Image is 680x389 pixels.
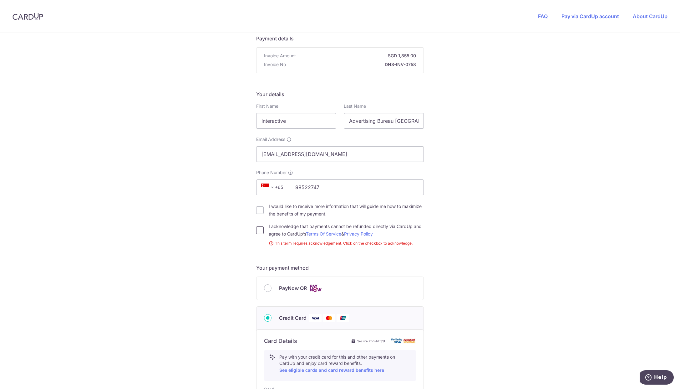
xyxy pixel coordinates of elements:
div: Credit Card Visa Mastercard Union Pay [264,314,416,322]
img: Cards logo [309,284,322,292]
img: Union Pay [337,314,349,322]
img: Visa [309,314,322,322]
h6: Card Details [264,337,297,345]
span: Phone Number [256,169,287,176]
h5: Payment details [256,35,424,42]
small: This term requires acknowledgement. Click on the checkbox to acknowledge. [269,240,424,246]
label: Last Name [344,103,366,109]
input: First name [256,113,336,129]
span: Email Address [256,136,285,143]
span: Invoice Amount [264,53,296,59]
img: Mastercard [323,314,335,322]
a: Privacy Policy [344,231,373,236]
span: Secure 256-bit SSL [357,339,386,344]
div: PayNow QR Cards logo [264,284,416,292]
h5: Your payment method [256,264,424,272]
span: +65 [259,184,287,191]
label: I acknowledge that payments cannot be refunded directly via CardUp and agree to CardUp’s & [269,223,424,238]
label: First Name [256,103,278,109]
strong: DNS-INV-0758 [288,61,416,68]
span: Invoice No [264,61,286,68]
input: Email address [256,146,424,162]
input: Last name [344,113,424,129]
p: Pay with your credit card for this and other payments on CardUp and enjoy card reward benefits. [279,354,411,374]
a: Pay via CardUp account [561,13,619,19]
a: About CardUp [633,13,667,19]
h5: Your details [256,91,424,98]
span: Credit Card [279,314,307,322]
a: See eligible cards and card reward benefits here [279,367,384,373]
span: PayNow QR [279,284,307,292]
img: card secure [391,338,416,344]
label: I would like to receive more information that will guide me how to maximize the benefits of my pa... [269,203,424,218]
img: CardUp [13,13,43,20]
a: Terms Of Service [306,231,341,236]
strong: SGD 1,855.00 [298,53,416,59]
a: FAQ [538,13,548,19]
span: +65 [261,184,276,191]
iframe: Opens a widget where you can find more information [640,370,674,386]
